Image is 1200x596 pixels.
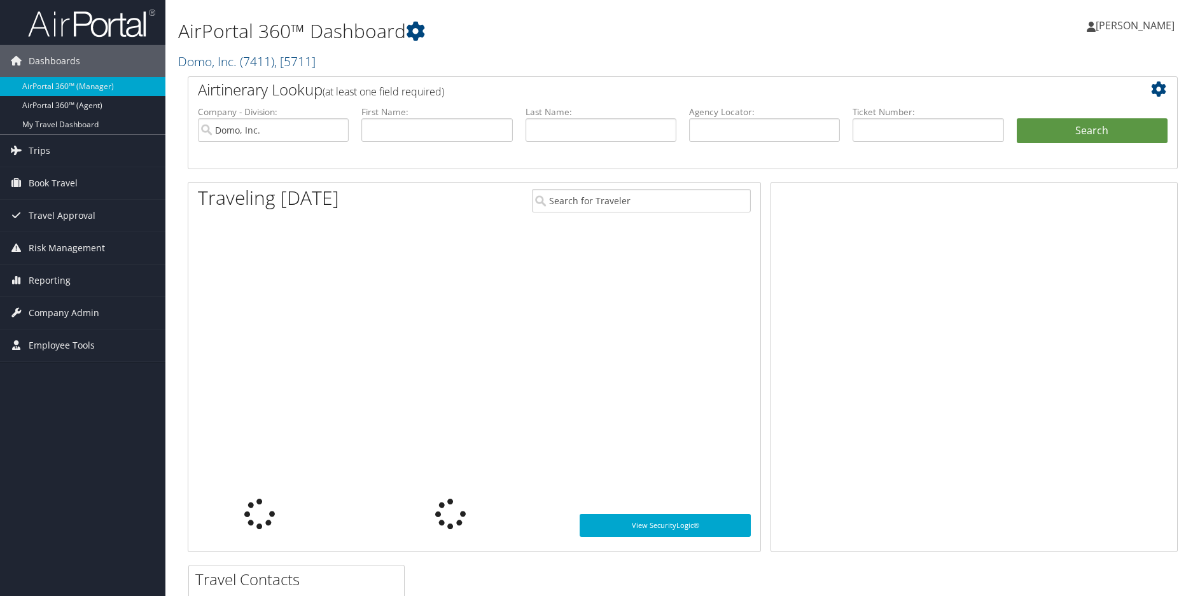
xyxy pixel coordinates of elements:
[195,569,404,590] h2: Travel Contacts
[240,53,274,70] span: ( 7411 )
[198,106,349,118] label: Company - Division:
[274,53,316,70] span: , [ 5711 ]
[29,232,105,264] span: Risk Management
[580,514,751,537] a: View SecurityLogic®
[532,189,751,212] input: Search for Traveler
[29,135,50,167] span: Trips
[1087,6,1187,45] a: [PERSON_NAME]
[29,200,95,232] span: Travel Approval
[689,106,840,118] label: Agency Locator:
[29,329,95,361] span: Employee Tools
[323,85,444,99] span: (at least one field required)
[853,106,1003,118] label: Ticket Number:
[178,18,851,45] h1: AirPortal 360™ Dashboard
[29,167,78,199] span: Book Travel
[29,45,80,77] span: Dashboards
[198,79,1085,100] h2: Airtinerary Lookup
[526,106,676,118] label: Last Name:
[29,265,71,296] span: Reporting
[1096,18,1175,32] span: [PERSON_NAME]
[1017,118,1168,144] button: Search
[28,8,155,38] img: airportal-logo.png
[29,297,99,329] span: Company Admin
[361,106,512,118] label: First Name:
[178,53,316,70] a: Domo, Inc.
[198,184,339,211] h1: Traveling [DATE]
